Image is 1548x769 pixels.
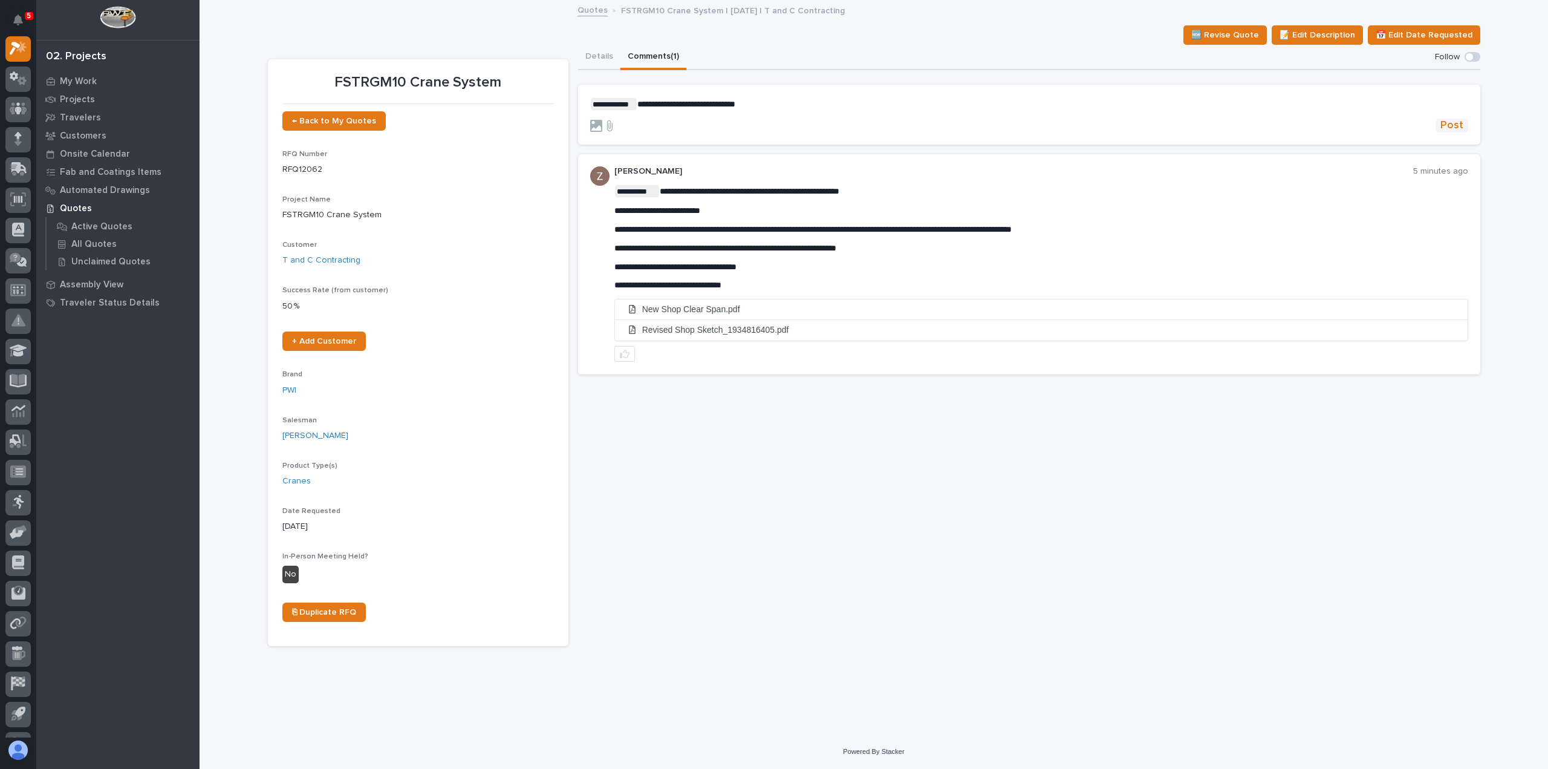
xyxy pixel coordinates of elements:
[282,371,302,378] span: Brand
[590,166,610,186] img: AGNmyxac9iQmFt5KMn4yKUk2u-Y3CYPXgWg2Ri7a09A=s96-c
[282,151,327,158] span: RFQ Number
[1440,119,1463,133] span: Post
[1435,52,1460,62] p: Follow
[36,163,200,181] a: Fab and Coatings Items
[15,15,31,34] div: Notifications5
[47,235,200,252] a: All Quotes
[36,90,200,108] a: Projects
[614,346,635,362] button: like this post
[60,203,92,214] p: Quotes
[36,181,200,199] a: Automated Drawings
[36,293,200,312] a: Traveler Status Details
[5,7,31,33] button: Notifications
[1280,28,1355,42] span: 📝 Edit Description
[282,384,296,397] a: PWI
[282,508,340,515] span: Date Requested
[36,72,200,90] a: My Work
[282,475,311,488] a: Cranes
[282,553,368,560] span: In-Person Meeting Held?
[282,111,386,131] a: ← Back to My Quotes
[1413,166,1468,177] p: 5 minutes ago
[282,163,554,176] p: RFQ12062
[843,748,904,755] a: Powered By Stacker
[282,603,366,622] a: ⎘ Duplicate RFQ
[71,221,132,232] p: Active Quotes
[36,126,200,145] a: Customers
[47,253,200,270] a: Unclaimed Quotes
[60,113,101,123] p: Travelers
[36,108,200,126] a: Travelers
[1376,28,1472,42] span: 📅 Edit Date Requested
[1436,119,1468,133] button: Post
[36,199,200,217] a: Quotes
[27,11,31,20] p: 5
[282,417,317,424] span: Salesman
[577,2,608,16] a: Quotes
[282,430,348,442] a: [PERSON_NAME]
[614,166,1413,177] p: [PERSON_NAME]
[60,167,161,178] p: Fab and Coatings Items
[282,196,331,203] span: Project Name
[1183,25,1267,45] button: 🆕 Revise Quote
[282,520,554,533] p: [DATE]
[282,300,554,313] p: 50 %
[36,275,200,293] a: Assembly View
[36,145,200,163] a: Onsite Calendar
[282,332,366,351] a: + Add Customer
[282,254,360,267] a: T and C Contracting
[282,241,317,249] span: Customer
[615,299,1468,319] li: New Shop Clear Span.pdf
[282,566,299,583] div: No
[292,337,356,345] span: + Add Customer
[47,218,200,235] a: Active Quotes
[282,462,337,470] span: Product Type(s)
[60,280,123,290] p: Assembly View
[60,149,130,160] p: Onsite Calendar
[1191,28,1259,42] span: 🆕 Revise Quote
[292,608,356,617] span: ⎘ Duplicate RFQ
[60,131,106,142] p: Customers
[1272,25,1363,45] button: 📝 Edit Description
[620,45,686,70] button: Comments (1)
[282,209,554,221] p: FSTRGM10 Crane System
[1368,25,1480,45] button: 📅 Edit Date Requested
[282,287,388,294] span: Success Rate (from customer)
[71,239,117,250] p: All Quotes
[5,738,31,763] button: users-avatar
[282,74,554,91] p: FSTRGM10 Crane System
[100,6,135,28] img: Workspace Logo
[292,117,376,125] span: ← Back to My Quotes
[60,185,150,196] p: Automated Drawings
[578,45,620,70] button: Details
[60,298,160,309] p: Traveler Status Details
[46,50,106,64] div: 02. Projects
[60,76,97,87] p: My Work
[60,94,95,105] p: Projects
[615,320,1468,341] a: Revised Shop Sketch_1934816405.pdf
[615,299,1468,320] a: New Shop Clear Span.pdf
[71,257,151,267] p: Unclaimed Quotes
[621,3,845,16] p: FSTRGM10 Crane System | [DATE] | T and C Contracting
